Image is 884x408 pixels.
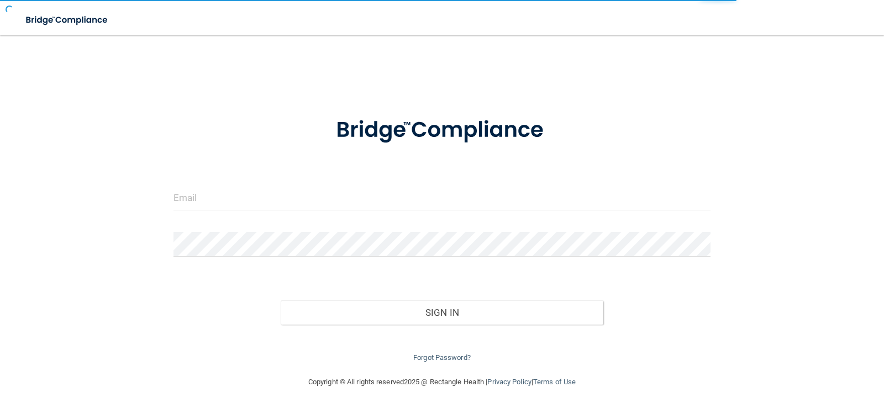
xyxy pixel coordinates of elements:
button: Sign In [281,300,603,325]
img: bridge_compliance_login_screen.278c3ca4.svg [17,9,118,31]
a: Privacy Policy [487,378,531,386]
a: Terms of Use [533,378,576,386]
img: bridge_compliance_login_screen.278c3ca4.svg [313,102,571,159]
a: Forgot Password? [413,353,471,362]
input: Email [173,186,711,210]
div: Copyright © All rights reserved 2025 @ Rectangle Health | | [240,364,644,400]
